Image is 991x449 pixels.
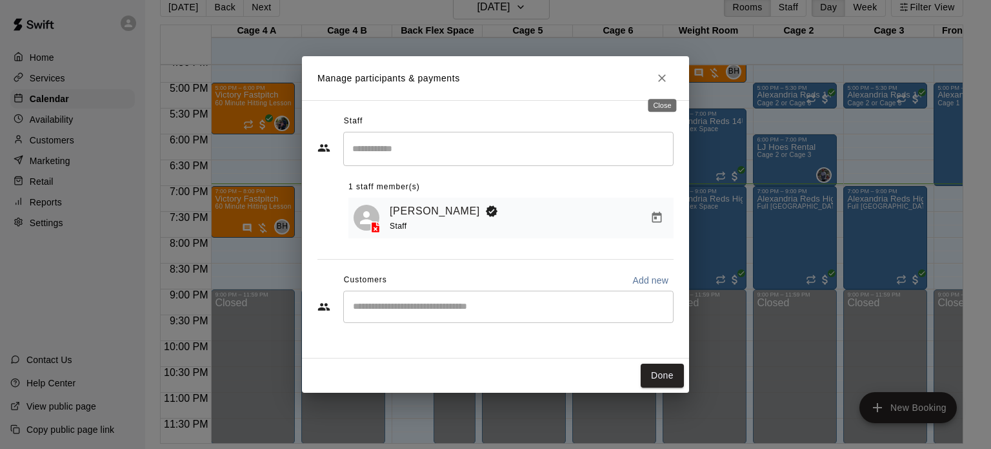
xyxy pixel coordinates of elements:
div: Search staff [343,132,674,166]
svg: Staff [317,141,330,154]
svg: Booking Owner [485,205,498,218]
p: Add new [632,274,668,287]
button: Add new [627,270,674,291]
button: Manage bookings & payment [645,206,668,229]
span: Customers [344,270,387,291]
p: Manage participants & payments [317,72,460,85]
span: 1 staff member(s) [348,177,420,198]
span: Staff [344,111,363,132]
div: Hector Nelo [354,205,379,231]
span: Staff [390,222,406,231]
button: Close [650,67,674,90]
button: Done [641,364,684,388]
div: Start typing to search customers... [343,291,674,323]
a: [PERSON_NAME] [390,203,480,220]
svg: Customers [317,300,330,313]
div: Close [648,99,676,112]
